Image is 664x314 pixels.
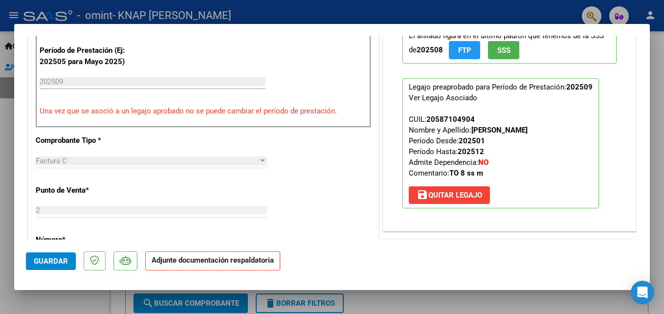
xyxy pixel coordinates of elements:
[417,189,428,201] mat-icon: save
[409,92,477,103] div: Ver Legajo Asociado
[566,83,593,91] strong: 202509
[478,158,488,167] strong: NO
[383,239,636,259] mat-expansion-panel-header: DOCUMENTACIÓN RESPALDATORIA
[488,41,519,59] button: SSS
[36,157,67,165] span: Factura C
[40,106,367,117] p: Una vez que se asoció a un legajo aprobado no se puede cambiar el período de prestación.
[458,46,471,55] span: FTP
[449,169,483,178] strong: TO 8 ss m
[426,114,475,125] div: 20587104904
[631,281,654,304] div: Open Intercom Messenger
[417,45,443,54] strong: 202508
[409,169,483,178] span: Comentario:
[36,135,136,146] p: Comprobante Tipo *
[409,186,490,204] button: Quitar Legajo
[449,41,480,59] button: FTP
[459,136,485,145] strong: 202501
[458,147,484,156] strong: 202512
[497,46,510,55] span: SSS
[36,185,136,196] p: Punto de Venta
[402,78,599,208] p: Legajo preaprobado para Período de Prestación:
[152,256,274,265] strong: Adjunte documentación respaldatoria
[417,191,482,200] span: Quitar Legajo
[383,12,636,231] div: PREAPROBACIÓN PARA INTEGRACION
[26,252,76,270] button: Guardar
[36,234,136,246] p: Número
[409,115,528,178] span: CUIL: Nombre y Apellido: Período Desde: Período Hasta: Admite Dependencia:
[402,27,617,64] p: El afiliado figura en el ultimo padrón que tenemos de la SSS de
[40,45,138,67] p: Período de Prestación (Ej: 202505 para Mayo 2025)
[471,126,528,135] strong: [PERSON_NAME]
[34,257,68,266] span: Guardar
